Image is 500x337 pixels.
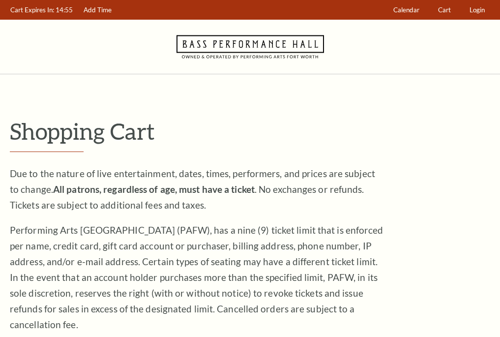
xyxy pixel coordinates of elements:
[465,0,490,20] a: Login
[10,168,375,211] span: Due to the nature of live entertainment, dates, times, performers, and prices are subject to chan...
[389,0,424,20] a: Calendar
[79,0,117,20] a: Add Time
[10,222,383,333] p: Performing Arts [GEOGRAPHIC_DATA] (PAFW), has a nine (9) ticket limit that is enforced per name, ...
[393,6,419,14] span: Calendar
[10,6,54,14] span: Cart Expires In:
[470,6,485,14] span: Login
[53,184,255,195] strong: All patrons, regardless of age, must have a ticket
[438,6,451,14] span: Cart
[434,0,456,20] a: Cart
[10,119,490,144] p: Shopping Cart
[56,6,73,14] span: 14:55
